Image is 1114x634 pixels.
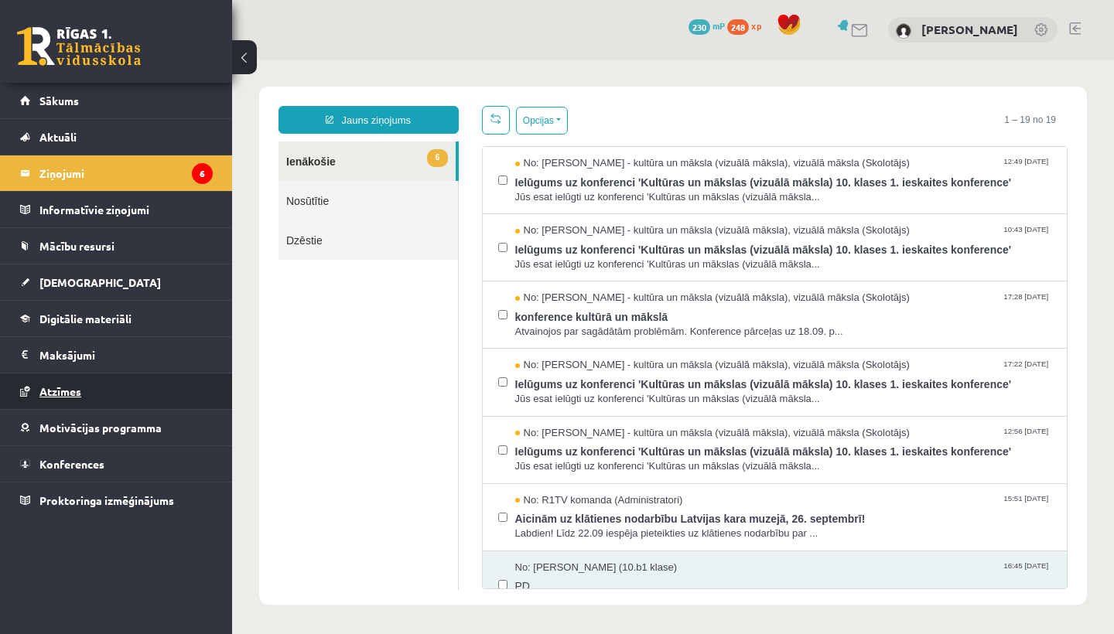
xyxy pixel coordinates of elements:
a: Informatīvie ziņojumi [20,192,213,227]
span: Aicinām uz klātienes nodarbību Latvijas kara muzejā, 26. septembrī! [283,448,820,467]
a: No: [PERSON_NAME] - kultūra un māksla (vizuālā māksla), vizuālā māksla (Skolotājs) 12:56 [DATE] I... [283,366,820,414]
span: 6 [195,90,215,107]
span: No: [PERSON_NAME] - kultūra un māksla (vizuālā māksla), vizuālā māksla (Skolotājs) [283,298,678,313]
span: No: [PERSON_NAME] - kultūra un māksla (vizuālā māksla), vizuālā māksla (Skolotājs) [283,231,678,246]
span: Ielūgums uz konferenci 'Kultūras un mākslas (vizuālā māksla) 10. klases 1. ieskaites konference' [283,111,820,131]
span: No: R1TV komanda (Administratori) [283,434,451,448]
a: Maksājumi [20,337,213,373]
span: 17:22 [DATE] [768,298,819,310]
span: 16:45 [DATE] [768,501,819,513]
legend: Ziņojumi [39,155,213,191]
span: Ielūgums uz konferenci 'Kultūras un mākslas (vizuālā māksla) 10. klases 1. ieskaites konference' [283,313,820,332]
span: 15:51 [DATE] [768,434,819,445]
span: Ielūgums uz konferenci 'Kultūras un mākslas (vizuālā māksla) 10. klases 1. ieskaites konference' [283,179,820,198]
span: Atvainojos par sagādātām problēmām. Konference pārceļas uz 18.09. p... [283,265,820,280]
span: Labdien! Līdz 22.09 iespēja pieteikties uz klātienes nodarbību par ... [283,467,820,482]
a: No: [PERSON_NAME] (10.b1 klase) 16:45 [DATE] PD [283,501,820,549]
i: 6 [192,163,213,184]
a: Ziņojumi6 [20,155,213,191]
span: 248 [727,19,749,35]
span: Jūs esat ielūgti uz konferenci 'Kultūras un mākslas (vizuālā māksla... [283,400,820,414]
span: No: [PERSON_NAME] - kultūra un māksla (vizuālā māksla), vizuālā māksla (Skolotājs) [283,366,678,381]
span: [DEMOGRAPHIC_DATA] [39,275,161,289]
a: Atzīmes [20,373,213,409]
span: Aktuāli [39,130,77,144]
span: Jūs esat ielūgti uz konferenci 'Kultūras un mākslas (vizuālā māksla... [283,198,820,213]
a: [PERSON_NAME] [921,22,1018,37]
a: Nosūtītie [46,121,226,161]
img: Kristers Caune [896,23,911,39]
span: PD [283,515,820,534]
a: [DEMOGRAPHIC_DATA] [20,264,213,300]
span: 10:43 [DATE] [768,164,819,176]
span: Motivācijas programma [39,421,162,435]
span: konference kultūrā un mākslā [283,246,820,265]
span: 17:28 [DATE] [768,231,819,243]
span: 230 [689,19,710,35]
a: Motivācijas programma [20,410,213,445]
a: No: [PERSON_NAME] - kultūra un māksla (vizuālā māksla), vizuālā māksla (Skolotājs) 17:22 [DATE] I... [283,298,820,346]
a: Dzēstie [46,161,226,200]
button: Opcijas [284,47,336,75]
a: 230 mP [689,19,725,32]
a: Sākums [20,83,213,118]
span: Atzīmes [39,384,81,398]
a: No: [PERSON_NAME] - kultūra un māksla (vizuālā māksla), vizuālā māksla (Skolotājs) 12:49 [DATE] I... [283,97,820,145]
span: No: [PERSON_NAME] (10.b1 klase) [283,501,446,516]
span: Proktoringa izmēģinājums [39,493,174,507]
legend: Informatīvie ziņojumi [39,192,213,227]
a: 6Ienākošie [46,82,224,121]
span: 12:49 [DATE] [768,97,819,108]
span: Sākums [39,94,79,107]
span: xp [751,19,761,32]
a: Konferences [20,446,213,482]
a: Proktoringa izmēģinājums [20,482,213,518]
span: Mācību resursi [39,239,114,253]
span: Jūs esat ielūgti uz konferenci 'Kultūras un mākslas (vizuālā māksla... [283,332,820,347]
a: Mācību resursi [20,228,213,264]
a: Jauns ziņojums [46,46,227,74]
span: Digitālie materiāli [39,312,132,326]
a: No: [PERSON_NAME] - kultūra un māksla (vizuālā māksla), vizuālā māksla (Skolotājs) 17:28 [DATE] k... [283,231,820,279]
span: 1 – 19 no 19 [760,46,835,74]
span: Jūs esat ielūgti uz konferenci 'Kultūras un mākslas (vizuālā māksla... [283,131,820,145]
span: 12:56 [DATE] [768,366,819,378]
span: No: [PERSON_NAME] - kultūra un māksla (vizuālā māksla), vizuālā māksla (Skolotājs) [283,164,678,179]
a: Digitālie materiāli [20,301,213,336]
a: 248 xp [727,19,769,32]
legend: Maksājumi [39,337,213,373]
span: No: [PERSON_NAME] - kultūra un māksla (vizuālā māksla), vizuālā māksla (Skolotājs) [283,97,678,111]
span: mP [712,19,725,32]
a: No: R1TV komanda (Administratori) 15:51 [DATE] Aicinām uz klātienes nodarbību Latvijas kara muzej... [283,434,820,482]
a: Aktuāli [20,119,213,155]
a: No: [PERSON_NAME] - kultūra un māksla (vizuālā māksla), vizuālā māksla (Skolotājs) 10:43 [DATE] I... [283,164,820,212]
span: Ielūgums uz konferenci 'Kultūras un mākslas (vizuālā māksla) 10. klases 1. ieskaites konference' [283,380,820,400]
span: Konferences [39,457,104,471]
a: Rīgas 1. Tālmācības vidusskola [17,27,141,66]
